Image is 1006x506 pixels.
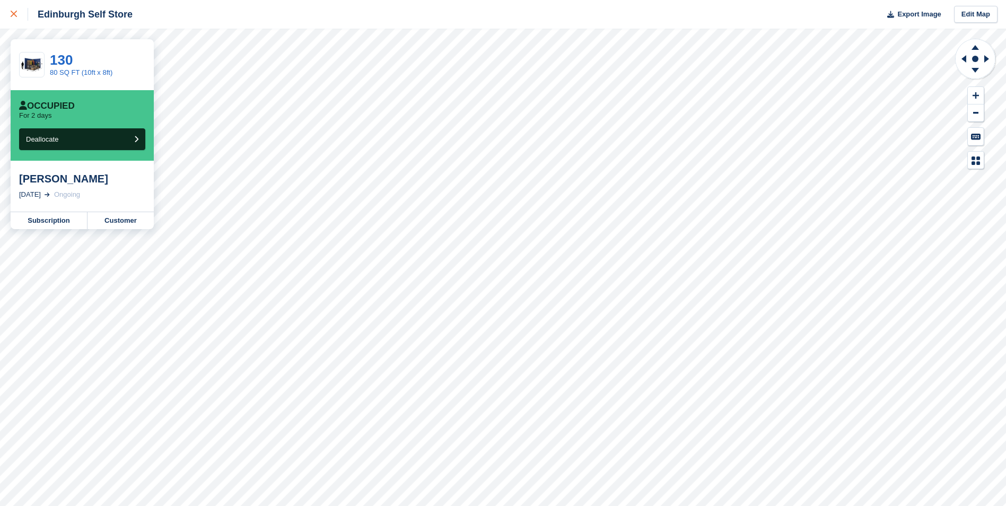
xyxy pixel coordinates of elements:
[50,68,112,76] a: 80 SQ FT (10ft x 8ft)
[881,6,941,23] button: Export Image
[968,104,984,122] button: Zoom Out
[19,172,145,185] div: [PERSON_NAME]
[897,9,941,20] span: Export Image
[28,8,133,21] div: Edinburgh Self Store
[19,128,145,150] button: Deallocate
[968,128,984,145] button: Keyboard Shortcuts
[11,212,88,229] a: Subscription
[19,101,75,111] div: Occupied
[54,189,80,200] div: Ongoing
[19,111,51,120] p: For 2 days
[26,135,58,143] span: Deallocate
[19,189,41,200] div: [DATE]
[50,52,73,68] a: 130
[88,212,154,229] a: Customer
[20,56,44,74] img: 80-sqft-container.jpg
[45,193,50,197] img: arrow-right-light-icn-cde0832a797a2874e46488d9cf13f60e5c3a73dbe684e267c42b8395dfbc2abf.svg
[968,87,984,104] button: Zoom In
[954,6,998,23] a: Edit Map
[968,152,984,169] button: Map Legend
